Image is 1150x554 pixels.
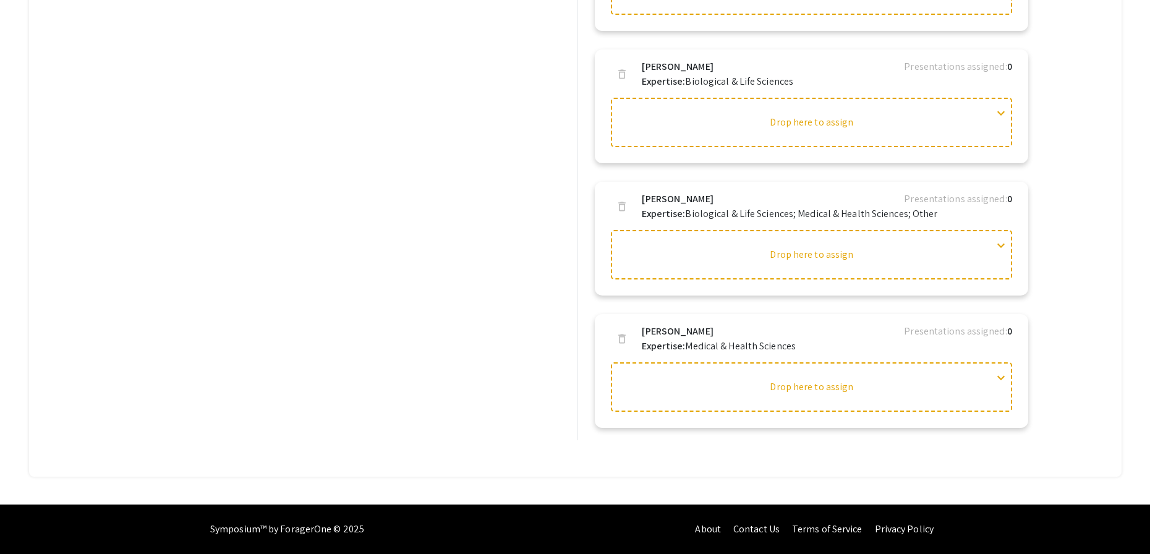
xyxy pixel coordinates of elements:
button: delete [610,194,634,219]
span: expand_more [994,106,1008,121]
b: [PERSON_NAME] [642,192,713,207]
span: delete [616,200,628,213]
b: 0 [1007,192,1012,205]
a: Contact Us [733,522,780,535]
b: Expertise: [642,339,685,352]
b: [PERSON_NAME] [642,324,713,339]
p: Biological & Life Sciences [642,74,793,89]
span: delete [616,333,628,345]
b: 0 [1007,60,1012,73]
a: About [695,522,721,535]
b: [PERSON_NAME] [642,59,713,74]
button: delete [610,326,634,351]
b: 0 [1007,325,1012,338]
iframe: Chat [9,498,53,545]
a: Privacy Policy [875,522,934,535]
span: delete [616,68,628,80]
button: delete [610,62,634,87]
span: Presentations assigned: [904,60,1007,73]
a: Terms of Service [792,522,862,535]
p: Biological & Life Sciences; Medical & Health Sciences; Other [642,207,937,221]
b: Expertise: [642,207,685,220]
span: Presentations assigned: [904,325,1007,338]
div: Symposium™ by ForagerOne © 2025 [210,505,364,554]
span: expand_more [994,238,1008,253]
b: Expertise: [642,75,685,88]
span: expand_more [994,370,1008,385]
span: Presentations assigned: [904,192,1007,205]
p: Medical & Health Sciences [642,339,796,354]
